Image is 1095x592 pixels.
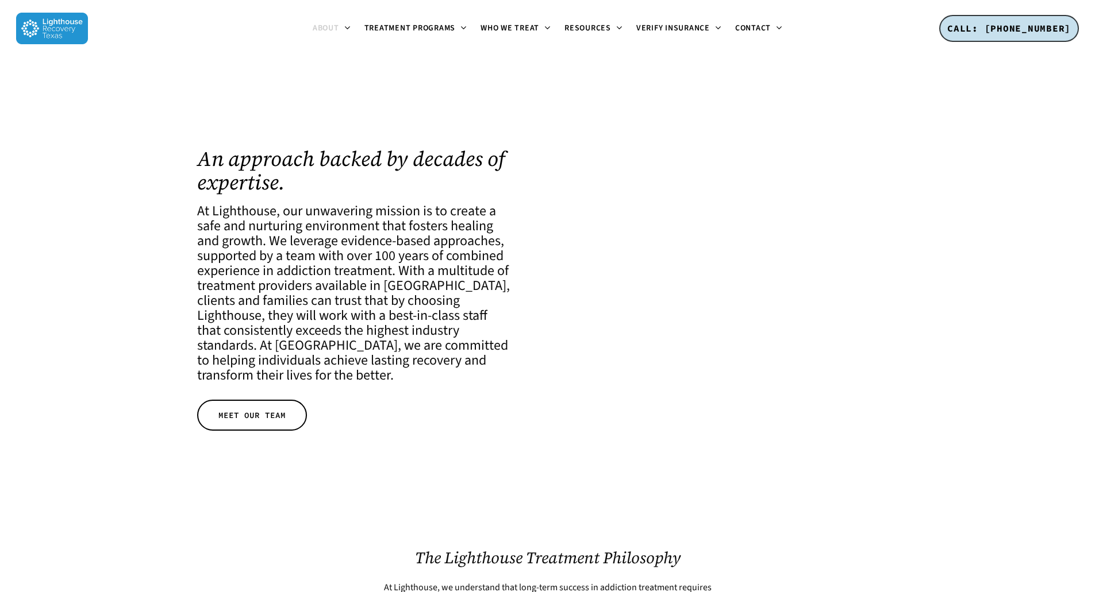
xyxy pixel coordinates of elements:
img: Lighthouse Recovery Texas [16,13,88,44]
a: About [306,24,358,33]
span: Who We Treat [481,22,539,34]
a: Resources [558,24,629,33]
a: CALL: [PHONE_NUMBER] [939,15,1079,42]
span: CALL: [PHONE_NUMBER] [947,22,1071,34]
span: Resources [564,22,611,34]
h2: The Lighthouse Treatment Philosophy [362,548,733,567]
span: About [313,22,339,34]
a: Treatment Programs [358,24,474,33]
h4: At Lighthouse, our unwavering mission is to create a safe and nurturing environment that fosters ... [197,204,512,383]
a: MEET OUR TEAM [197,400,307,431]
a: Who We Treat [474,24,558,33]
span: Contact [735,22,771,34]
a: Verify Insurance [629,24,728,33]
h1: An approach backed by decades of expertise. [197,147,512,194]
a: Contact [728,24,789,33]
span: MEET OUR TEAM [218,409,286,421]
span: Verify Insurance [636,22,710,34]
span: Treatment Programs [364,22,456,34]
